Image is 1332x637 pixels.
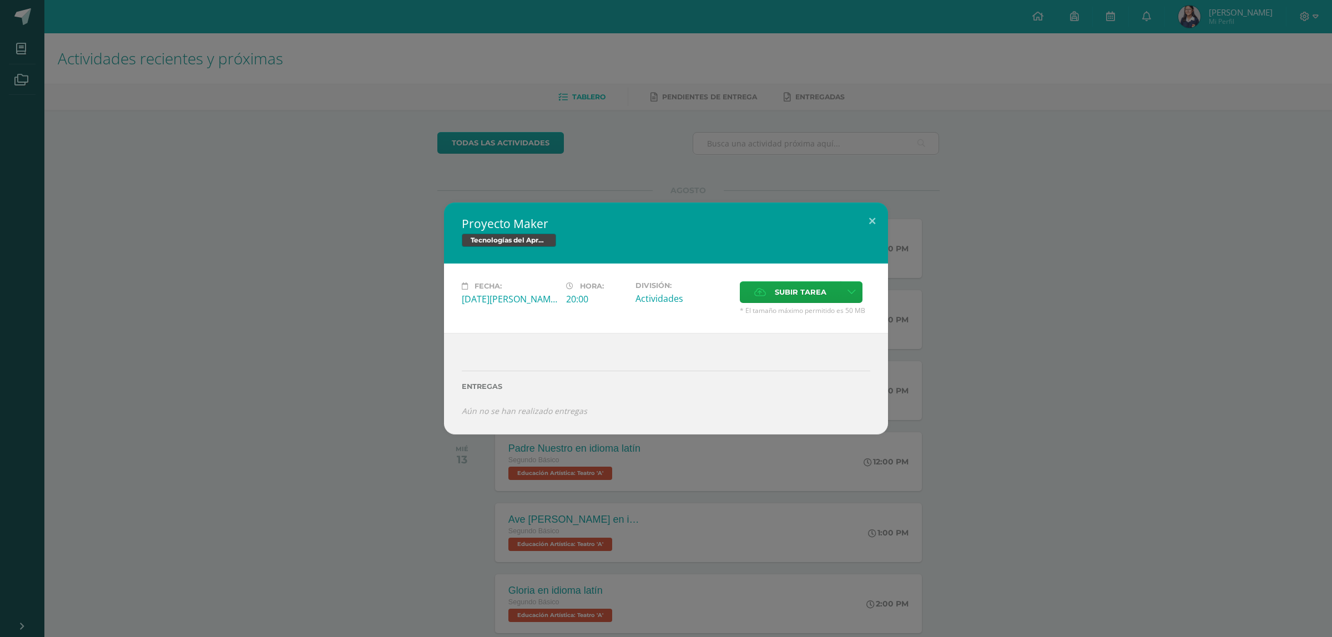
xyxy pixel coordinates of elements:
div: 20:00 [566,293,627,305]
button: Close (Esc) [856,203,888,240]
span: Hora: [580,282,604,290]
div: Actividades [635,292,731,305]
span: * El tamaño máximo permitido es 50 MB [740,306,870,315]
span: Tecnologías del Aprendizaje y la Comunicación [462,234,556,247]
label: Entregas [462,382,870,391]
i: Aún no se han realizado entregas [462,406,587,416]
div: [DATE][PERSON_NAME] [462,293,557,305]
h2: Proyecto Maker [462,216,870,231]
label: División: [635,281,731,290]
span: Fecha: [475,282,502,290]
span: Subir tarea [775,282,826,302]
